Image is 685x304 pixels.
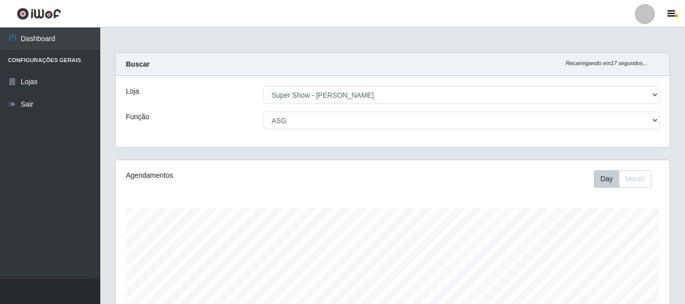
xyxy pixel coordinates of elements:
[619,170,651,188] button: Month
[566,60,647,66] i: Recarregando em 17 segundos...
[126,112,149,122] label: Função
[126,170,339,181] div: Agendamentos
[594,170,651,188] div: First group
[594,170,659,188] div: Toolbar with button groups
[17,8,61,20] img: CoreUI Logo
[126,60,149,68] strong: Buscar
[594,170,619,188] button: Day
[126,86,139,97] label: Loja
